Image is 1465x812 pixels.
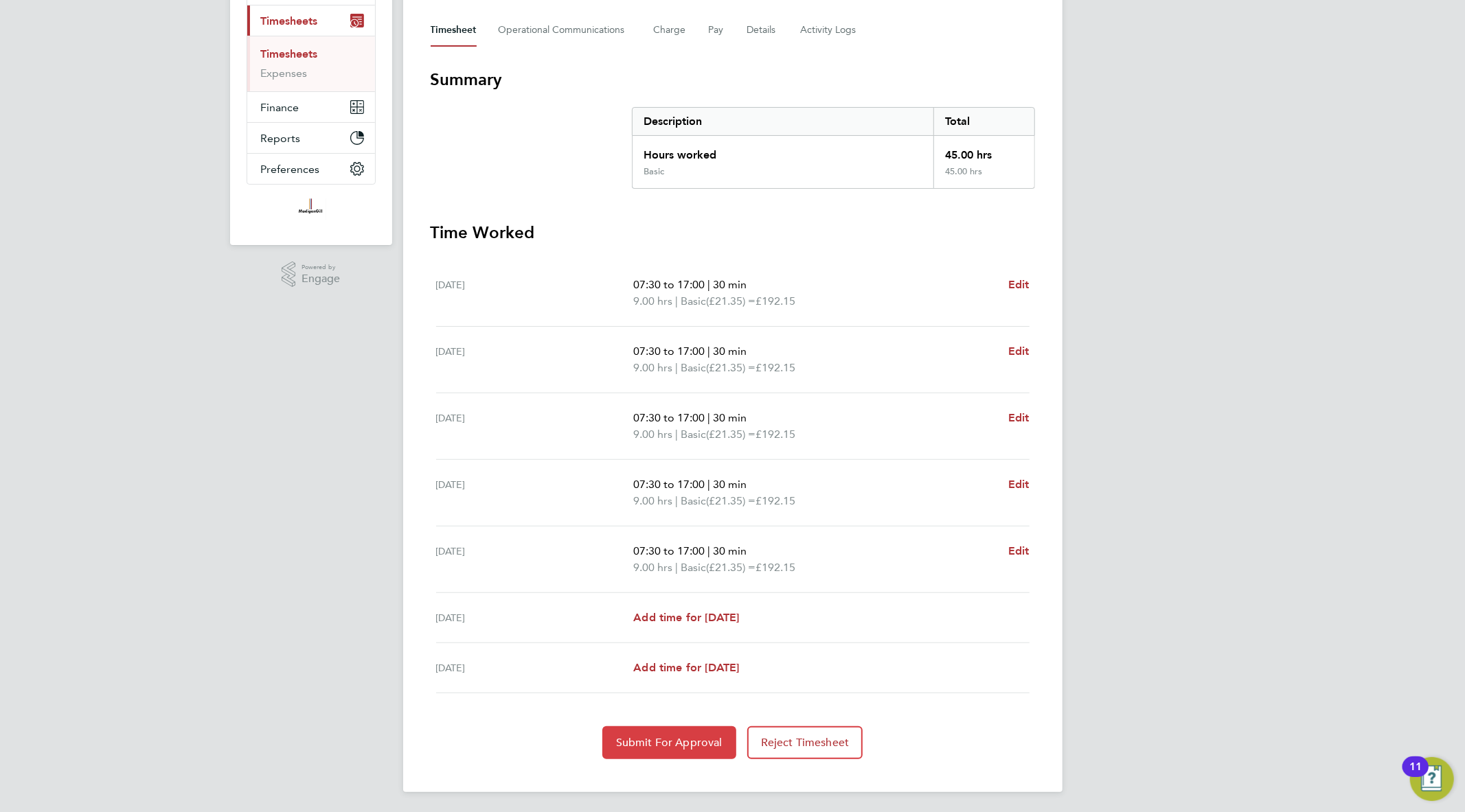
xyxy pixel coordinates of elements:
button: Activity Logs [801,14,859,47]
span: Reject Timesheet [761,736,850,750]
span: Submit For Approval [616,736,723,750]
span: 9.00 hrs [633,494,672,507]
span: Finance [261,101,299,114]
section: Timesheet [431,69,1035,759]
button: Preferences [247,154,375,184]
div: [DATE] [436,277,634,310]
span: £192.15 [756,361,795,374]
span: 30 min [713,544,747,557]
a: Expenses [261,67,308,80]
span: Timesheets [261,14,318,27]
span: | [707,544,710,557]
span: Basic [681,493,706,509]
span: 30 min [713,478,747,491]
span: (£21.35) = [706,561,756,574]
div: [DATE] [436,543,634,576]
a: Edit [1008,343,1030,360]
div: Total [933,108,1034,135]
span: £192.15 [756,428,795,441]
div: Basic [644,166,664,177]
span: (£21.35) = [706,494,756,507]
button: Submit For Approval [602,726,736,759]
button: Timesheet [431,14,477,47]
div: [DATE] [436,476,634,509]
button: Charge [654,14,687,47]
span: Reports [261,132,301,145]
div: 45.00 hrs [933,166,1034,188]
span: | [675,494,678,507]
a: Edit [1008,476,1030,493]
span: 9.00 hrs [633,361,672,374]
div: Description [633,108,934,135]
h3: Summary [431,69,1035,91]
div: [DATE] [436,610,634,626]
button: Details [747,14,779,47]
span: | [707,345,710,358]
button: Pay [709,14,725,47]
span: 07:30 to 17:00 [633,411,705,424]
div: [DATE] [436,410,634,443]
div: Timesheets [247,36,375,91]
span: | [675,561,678,574]
span: Preferences [261,163,320,176]
span: 07:30 to 17:00 [633,544,705,557]
h3: Time Worked [431,222,1035,244]
span: £192.15 [756,561,795,574]
a: Edit [1008,277,1030,293]
a: Go to home page [247,198,376,220]
button: Reject Timesheet [747,726,863,759]
span: Edit [1008,411,1030,424]
span: Edit [1008,544,1030,557]
span: Basic [681,559,706,576]
span: | [707,278,710,291]
span: (£21.35) = [706,428,756,441]
span: Engage [302,273,340,285]
button: Finance [247,92,375,122]
a: Powered byEngage [282,262,340,288]
div: 11 [1409,767,1422,785]
span: £192.15 [756,294,795,308]
a: Add time for [DATE] [633,660,739,676]
span: 9.00 hrs [633,294,672,308]
span: Basic [681,426,706,443]
button: Timesheets [247,5,375,36]
div: Summary [632,107,1035,189]
span: 30 min [713,345,747,358]
button: Operational Communications [499,14,632,47]
div: 45.00 hrs [933,136,1034,166]
span: | [675,294,678,308]
span: Edit [1008,278,1030,291]
span: | [707,478,710,491]
span: | [675,361,678,374]
span: £192.15 [756,494,795,507]
span: Basic [681,293,706,310]
div: [DATE] [436,660,634,676]
img: madigangill-logo-retina.png [295,198,326,220]
span: (£21.35) = [706,361,756,374]
div: [DATE] [436,343,634,376]
span: Powered by [302,262,340,273]
button: Open Resource Center, 11 new notifications [1410,757,1454,801]
span: Basic [681,360,706,376]
a: Timesheets [261,47,318,60]
span: 07:30 to 17:00 [633,345,705,358]
span: 07:30 to 17:00 [633,278,705,291]
span: Edit [1008,478,1030,491]
span: 30 min [713,411,747,424]
span: 9.00 hrs [633,561,672,574]
a: Add time for [DATE] [633,610,739,626]
button: Reports [247,123,375,153]
a: Edit [1008,543,1030,559]
span: | [675,428,678,441]
span: Edit [1008,345,1030,358]
div: Hours worked [633,136,934,166]
span: 30 min [713,278,747,291]
a: Edit [1008,410,1030,426]
span: 07:30 to 17:00 [633,478,705,491]
span: | [707,411,710,424]
span: (£21.35) = [706,294,756,308]
span: Add time for [DATE] [633,661,739,674]
span: Add time for [DATE] [633,611,739,624]
span: 9.00 hrs [633,428,672,441]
